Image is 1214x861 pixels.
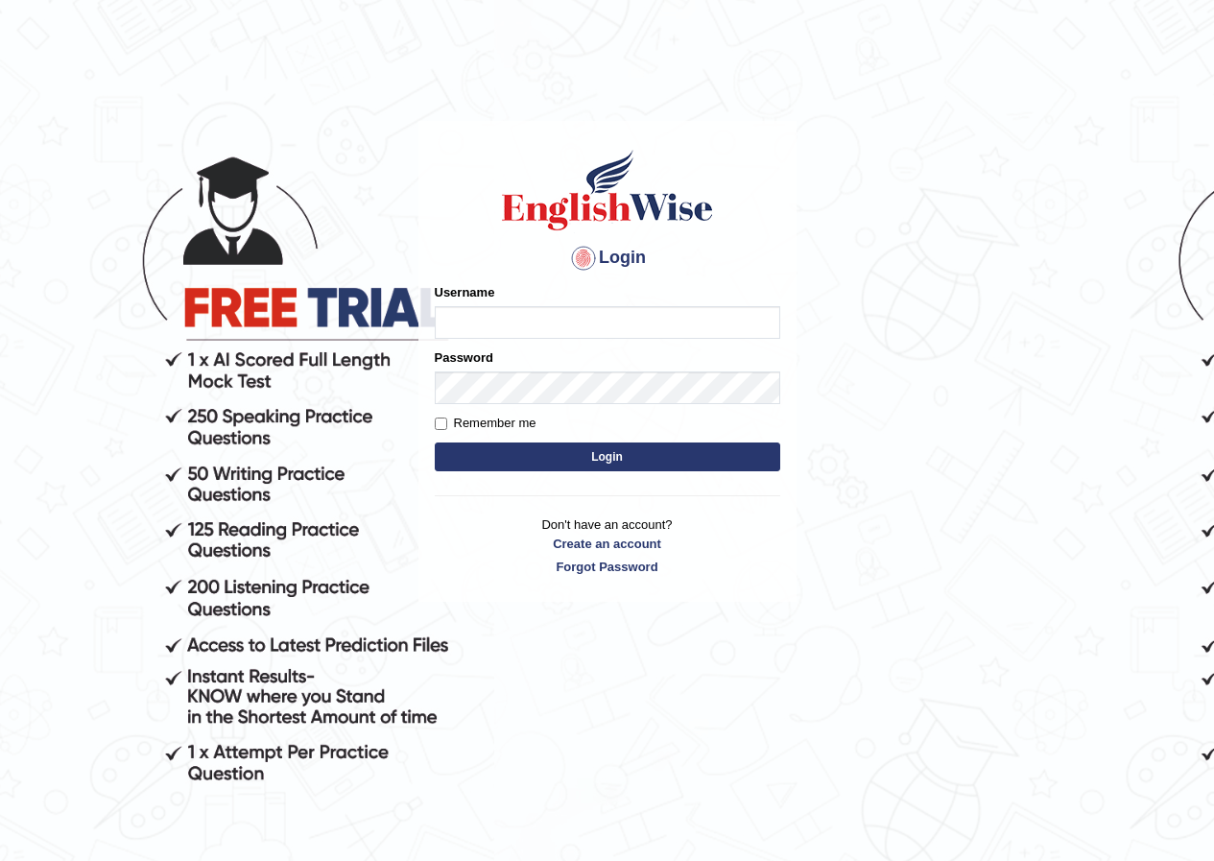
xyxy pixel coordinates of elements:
[435,535,780,553] a: Create an account
[435,442,780,471] button: Login
[435,418,447,430] input: Remember me
[498,147,717,233] img: Logo of English Wise sign in for intelligent practice with AI
[435,558,780,576] a: Forgot Password
[435,414,536,433] label: Remember me
[435,515,780,575] p: Don't have an account?
[435,283,495,301] label: Username
[435,243,780,274] h4: Login
[435,348,493,367] label: Password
